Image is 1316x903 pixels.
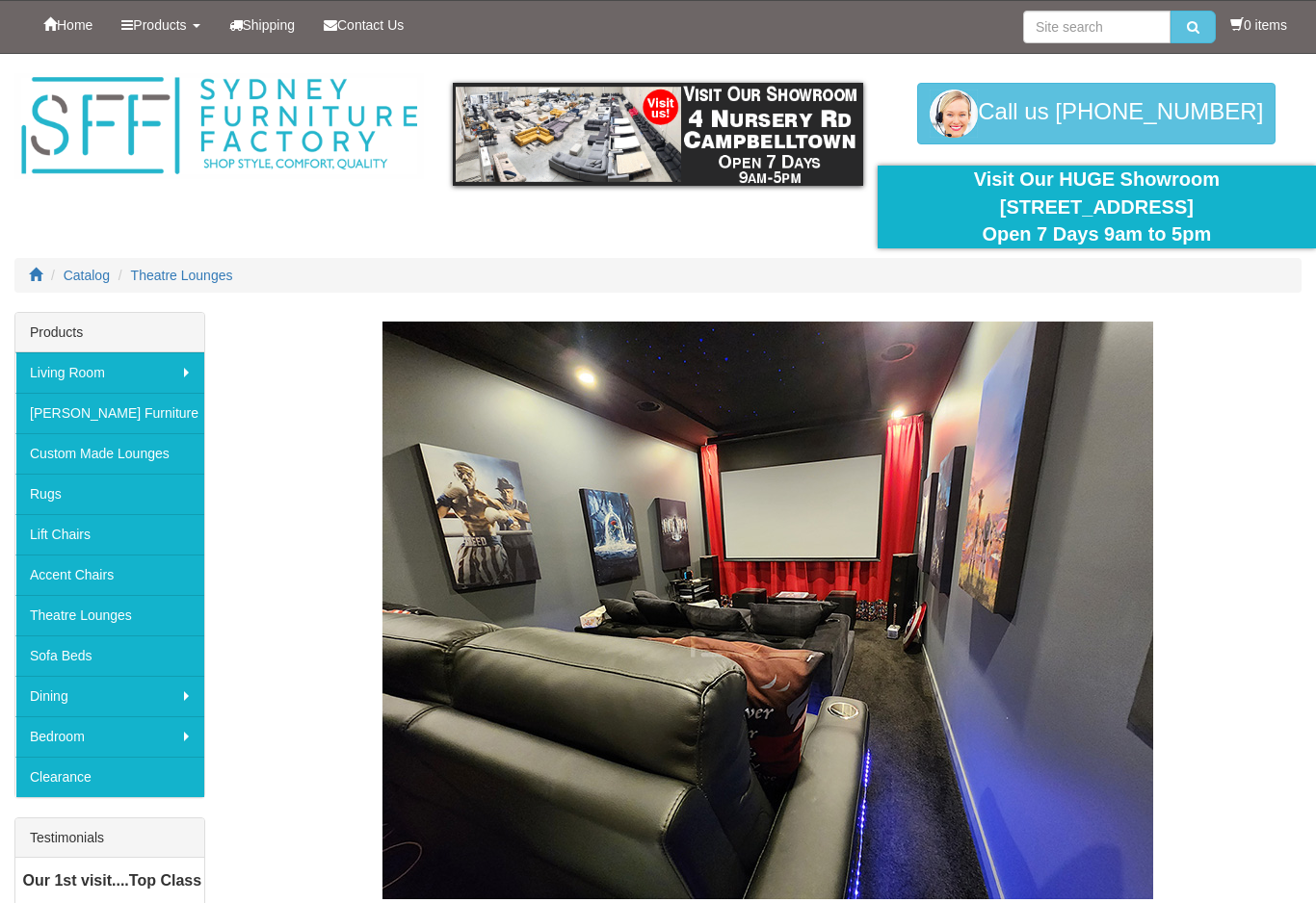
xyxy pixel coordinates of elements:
[243,17,296,33] span: Shipping
[57,17,92,33] span: Home
[1230,15,1287,35] li: 0 items
[14,73,424,179] img: Sydney Furniture Factory
[133,17,186,33] span: Products
[15,393,204,433] a: [PERSON_NAME] Furniture
[29,1,107,49] a: Home
[23,872,202,889] b: Our 1st visit....Top Class
[15,635,204,676] a: Sofa Beds
[15,555,204,595] a: Accent Chairs
[15,514,204,555] a: Lift Chairs
[382,322,1153,899] img: Theatre Lounges
[15,313,204,352] div: Products
[131,268,233,283] a: Theatre Lounges
[15,595,204,635] a: Theatre Lounges
[1023,11,1171,43] input: Site search
[15,716,204,757] a: Bedroom
[15,757,204,797] a: Clearance
[15,676,204,716] a: Dining
[15,474,204,514] a: Rugs
[337,17,404,33] span: Contact Us
[15,433,204,474] a: Custom Made Lounges
[64,268,110,283] a: Catalog
[15,818,204,858] div: Testimonials
[107,1,214,49] a: Products
[15,352,204,393] a: Living Room
[309,1,418,49] a: Contact Us
[215,1,310,49] a: Shipping
[892,166,1302,248] div: Visit Our HUGE Showroom [STREET_ADDRESS] Open 7 Days 9am to 5pm
[453,83,862,186] img: showroom.gif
